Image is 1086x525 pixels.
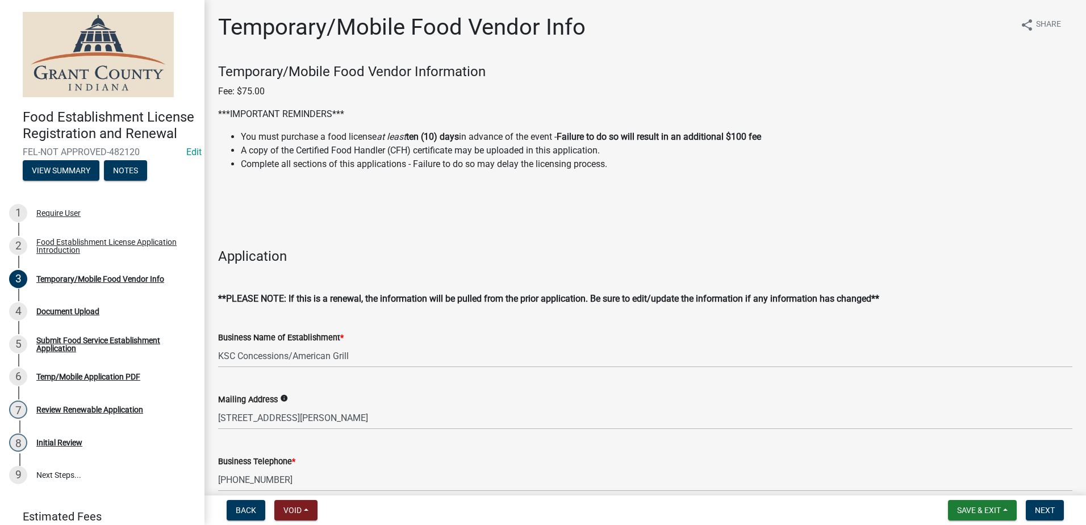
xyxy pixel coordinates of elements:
span: Share [1036,18,1061,32]
label: Business Telephone [218,458,295,466]
button: View Summary [23,160,99,181]
wm-modal-confirm: Notes [104,166,147,176]
div: 1 [9,204,27,222]
li: Complete all sections of this applications - Failure to do so may delay the licensing process. [241,157,1072,171]
li: A copy of the Certified Food Handler (CFH) certificate may be uploaded in this application. [241,144,1072,157]
label: Mailing Address [218,396,278,404]
span: FEL-NOT APPROVED-482120 [23,147,182,157]
h4: Temporary/Mobile Food Vendor Information [218,64,1072,80]
strong: **PLEASE NOTE: If this is a renewal, the information will be pulled from the prior application. B... [218,293,879,304]
div: 6 [9,368,27,386]
div: Food Establishment License Application Introduction [36,238,186,254]
button: Void [274,500,318,520]
div: Submit Food Service Establishment Application [36,336,186,352]
h1: Temporary/Mobile Food Vendor Info [218,14,586,41]
img: Grant County, Indiana [23,12,174,97]
span: Void [283,506,302,515]
label: Business Name of Establishment [218,334,344,342]
div: 4 [9,302,27,320]
div: 2 [9,237,27,255]
button: Save & Exit [948,500,1017,520]
p: Fee: $75.00 [218,85,1072,98]
i: share [1020,18,1034,32]
button: Notes [104,160,147,181]
span: Next [1035,506,1055,515]
div: Temp/Mobile Application PDF [36,373,140,381]
strong: Failure to do so will result in an additional $100 fee [557,131,761,142]
div: Document Upload [36,307,99,315]
div: 5 [9,335,27,353]
div: 7 [9,401,27,419]
span: Back [236,506,256,515]
a: Edit [186,147,202,157]
div: 3 [9,270,27,288]
div: Temporary/Mobile Food Vendor Info [36,275,164,283]
h4: Application [218,248,1072,265]
strong: ten (10) days [406,131,459,142]
button: Back [227,500,265,520]
i: at least [377,131,406,142]
div: 9 [9,466,27,484]
h4: Food Establishment License Registration and Renewal [23,109,195,142]
i: info [280,394,288,402]
wm-modal-confirm: Edit Application Number [186,147,202,157]
div: Initial Review [36,439,82,447]
wm-modal-confirm: Summary [23,166,99,176]
button: Next [1026,500,1064,520]
div: Review Renewable Application [36,406,143,414]
button: shareShare [1011,14,1070,36]
div: Require User [36,209,81,217]
li: You must purchase a food license in advance of the event - [241,130,1072,144]
span: Save & Exit [957,506,1001,515]
div: 8 [9,434,27,452]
